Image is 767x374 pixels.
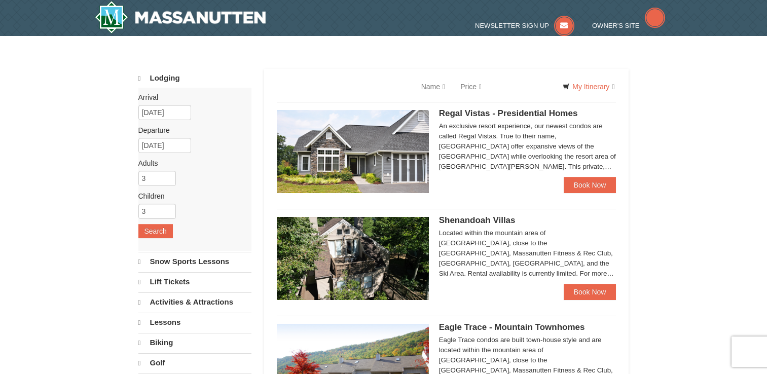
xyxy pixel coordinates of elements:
[556,79,621,94] a: My Itinerary
[138,313,251,332] a: Lessons
[138,252,251,271] a: Snow Sports Lessons
[95,1,266,33] a: Massanutten Resort
[138,224,173,238] button: Search
[138,158,244,168] label: Adults
[439,108,578,118] span: Regal Vistas - Presidential Homes
[439,228,616,279] div: Located within the mountain area of [GEOGRAPHIC_DATA], close to the [GEOGRAPHIC_DATA], Massanutte...
[138,353,251,372] a: Golf
[277,217,429,300] img: 19219019-2-e70bf45f.jpg
[138,125,244,135] label: Departure
[95,1,266,33] img: Massanutten Resort Logo
[564,177,616,193] a: Book Now
[138,292,251,312] a: Activities & Attractions
[414,77,453,97] a: Name
[277,110,429,193] img: 19218991-1-902409a9.jpg
[475,22,549,29] span: Newsletter Sign Up
[564,284,616,300] a: Book Now
[138,69,251,88] a: Lodging
[138,272,251,291] a: Lift Tickets
[439,322,585,332] span: Eagle Trace - Mountain Townhomes
[592,22,640,29] span: Owner's Site
[439,215,516,225] span: Shenandoah Villas
[453,77,489,97] a: Price
[592,22,665,29] a: Owner's Site
[138,92,244,102] label: Arrival
[475,22,574,29] a: Newsletter Sign Up
[138,191,244,201] label: Children
[138,333,251,352] a: Biking
[439,121,616,172] div: An exclusive resort experience, our newest condos are called Regal Vistas. True to their name, [G...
